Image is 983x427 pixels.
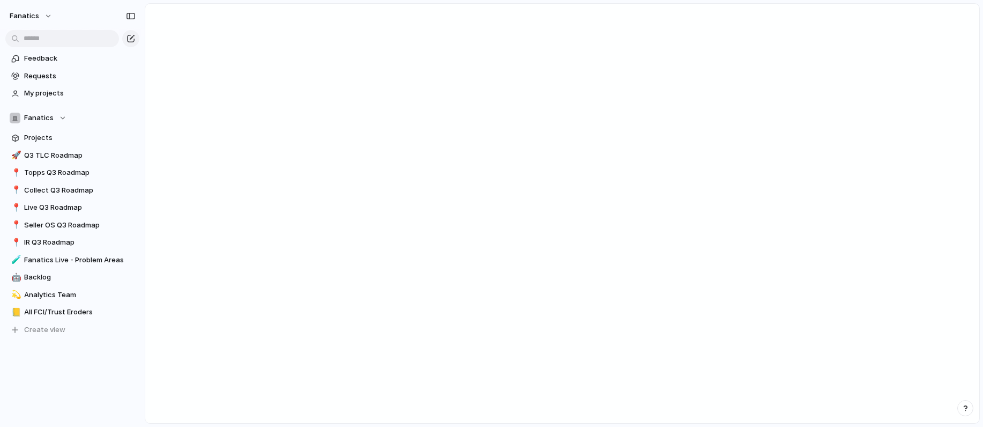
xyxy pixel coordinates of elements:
[24,132,136,143] span: Projects
[24,185,136,196] span: Collect Q3 Roadmap
[24,290,136,300] span: Analytics Team
[5,234,139,251] a: 📍IR Q3 Roadmap
[11,149,19,161] div: 🚀
[11,219,19,231] div: 📍
[5,304,139,320] a: 📒All FCI/Trust Eroders
[24,325,65,335] span: Create view
[11,289,19,301] div: 💫
[10,11,39,21] span: fanatics
[24,237,136,248] span: IR Q3 Roadmap
[24,88,136,99] span: My projects
[10,237,20,248] button: 📍
[11,237,19,249] div: 📍
[5,287,139,303] a: 💫Analytics Team
[5,252,139,268] a: 🧪Fanatics Live - Problem Areas
[5,182,139,198] a: 📍Collect Q3 Roadmap
[11,306,19,319] div: 📒
[24,53,136,64] span: Feedback
[5,200,139,216] a: 📍Live Q3 Roadmap
[24,167,136,178] span: Topps Q3 Roadmap
[5,8,58,25] button: fanatics
[5,269,139,285] a: 🤖Backlog
[5,85,139,101] a: My projects
[24,71,136,82] span: Requests
[10,290,20,300] button: 💫
[24,272,136,283] span: Backlog
[24,113,54,123] span: Fanatics
[11,202,19,214] div: 📍
[5,217,139,233] a: 📍Seller OS Q3 Roadmap
[11,167,19,179] div: 📍
[10,220,20,231] button: 📍
[5,68,139,84] a: Requests
[24,220,136,231] span: Seller OS Q3 Roadmap
[11,254,19,266] div: 🧪
[5,110,139,126] button: Fanatics
[10,255,20,266] button: 🧪
[5,148,139,164] a: 🚀Q3 TLC Roadmap
[10,307,20,318] button: 📒
[5,322,139,338] button: Create view
[24,307,136,318] span: All FCI/Trust Eroders
[5,165,139,181] a: 📍Topps Q3 Roadmap
[24,150,136,161] span: Q3 TLC Roadmap
[11,271,19,284] div: 🤖
[10,272,20,283] button: 🤖
[24,255,136,266] span: Fanatics Live - Problem Areas
[5,50,139,67] a: Feedback
[11,184,19,196] div: 📍
[10,167,20,178] button: 📍
[24,202,136,213] span: Live Q3 Roadmap
[10,150,20,161] button: 🚀
[5,130,139,146] a: Projects
[10,185,20,196] button: 📍
[10,202,20,213] button: 📍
